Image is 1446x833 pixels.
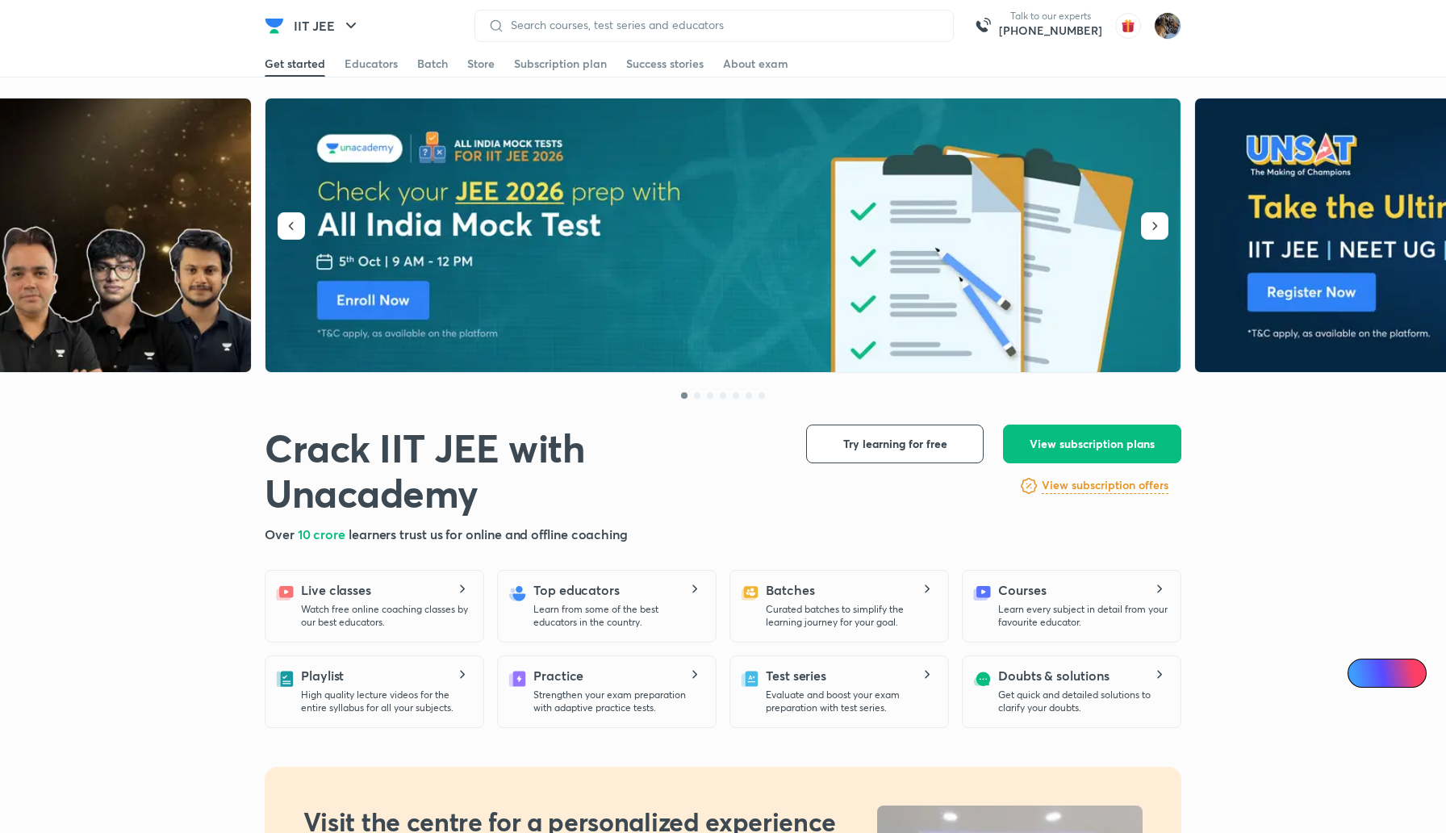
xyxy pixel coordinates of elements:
button: Try learning for free [806,425,984,463]
a: Get started [265,51,325,77]
p: Learn from some of the best educators in the country. [533,603,703,629]
div: Store [467,56,495,72]
a: About exam [723,51,788,77]
h6: View subscription offers [1042,477,1168,494]
h5: Live classes [301,580,371,600]
h5: Test series [766,666,826,685]
h5: Courses [998,580,1046,600]
p: Talk to our experts [999,10,1102,23]
span: View subscription plans [1030,436,1155,452]
p: High quality lecture videos for the entire syllabus for all your subjects. [301,689,470,714]
p: Watch free online coaching classes by our best educators. [301,603,470,629]
a: Success stories [626,51,704,77]
a: Batch [417,51,448,77]
a: [PHONE_NUMBER] [999,23,1102,39]
img: Chayan Mehta [1154,12,1181,40]
div: Subscription plan [514,56,607,72]
a: Ai Doubts [1348,659,1427,688]
img: Company Logo [265,16,284,36]
div: Batch [417,56,448,72]
span: Over [265,525,298,542]
span: learners trust us for online and offline coaching [349,525,628,542]
h5: Batches [766,580,814,600]
input: Search courses, test series and educators [504,19,940,31]
h5: Doubts & solutions [998,666,1110,685]
img: call-us [967,10,999,42]
h5: Playlist [301,666,344,685]
span: Ai Doubts [1374,667,1417,680]
a: Store [467,51,495,77]
img: avatar [1115,13,1141,39]
span: Try learning for free [843,436,947,452]
p: Evaluate and boost your exam preparation with test series. [766,689,935,714]
div: Success stories [626,56,704,72]
button: IIT JEE [284,10,370,42]
h1: Crack IIT JEE with Unacademy [265,425,780,515]
div: Educators [345,56,398,72]
a: Educators [345,51,398,77]
div: About exam [723,56,788,72]
span: 10 crore [298,525,349,542]
p: Curated batches to simplify the learning journey for your goal. [766,603,935,629]
div: Get started [265,56,325,72]
h5: Practice [533,666,583,685]
p: Get quick and detailed solutions to clarify your doubts. [998,689,1168,714]
h5: Top educators [533,580,620,600]
a: Subscription plan [514,51,607,77]
a: View subscription offers [1042,476,1168,496]
p: Learn every subject in detail from your favourite educator. [998,603,1168,629]
button: View subscription plans [1003,425,1181,463]
p: Strengthen your exam preparation with adaptive practice tests. [533,689,703,714]
img: Icon [1357,667,1370,680]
